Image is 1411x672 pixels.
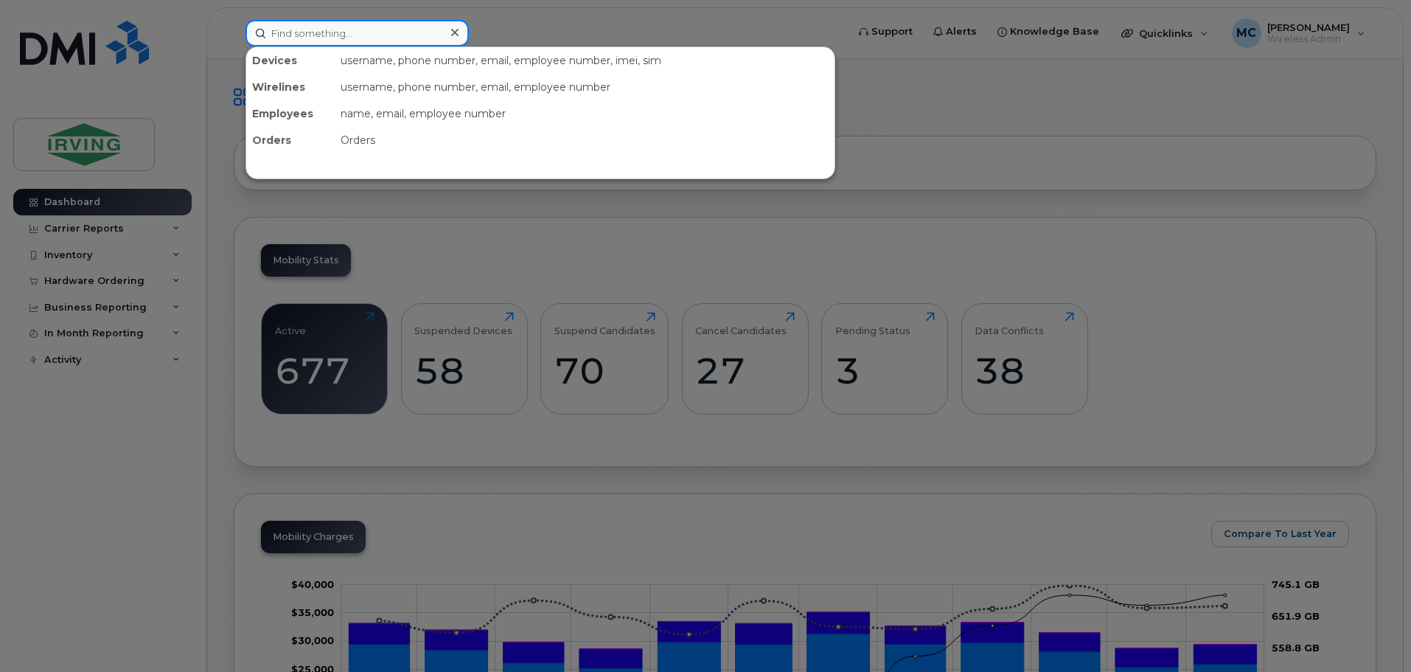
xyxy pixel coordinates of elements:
div: username, phone number, email, employee number [335,74,835,100]
div: name, email, employee number [335,100,835,127]
div: Orders [335,127,835,153]
div: Wirelines [246,74,335,100]
div: username, phone number, email, employee number, imei, sim [335,47,835,74]
div: Employees [246,100,335,127]
div: Devices [246,47,335,74]
div: Orders [246,127,335,153]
